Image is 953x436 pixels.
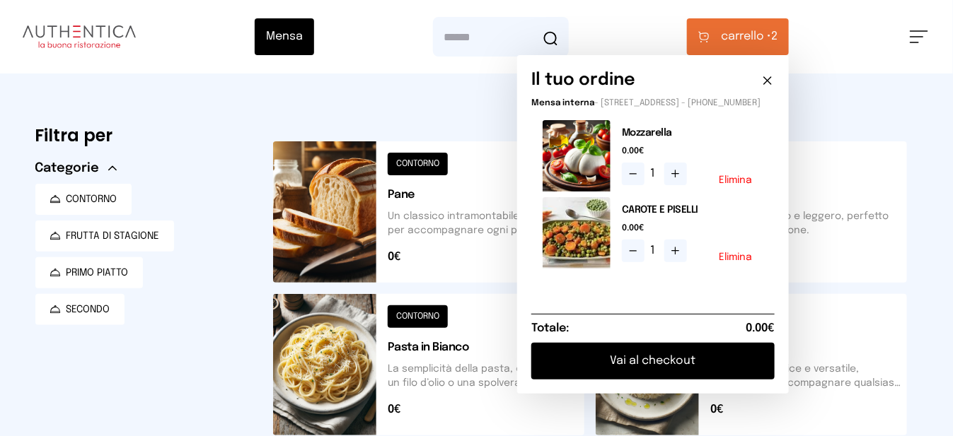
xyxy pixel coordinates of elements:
h6: Il tuo ordine [531,69,635,92]
button: SECONDO [35,294,125,325]
span: 1 [650,165,659,182]
span: 0.00€ [746,320,775,337]
button: CONTORNO [35,184,132,215]
span: Mensa interna [531,99,594,107]
span: Categorie [35,158,100,178]
button: Categorie [35,158,117,178]
button: Elimina [719,175,752,185]
span: PRIMO PIATTO [67,266,129,280]
img: logo.8f33a47.png [23,25,136,48]
span: 2 [721,28,778,45]
h2: Mozzarella [622,126,763,140]
span: 0.00€ [622,223,763,234]
span: 1 [650,242,659,259]
button: PRIMO PIATTO [35,257,143,288]
button: Mensa [255,18,314,55]
span: 0.00€ [622,146,763,157]
span: SECONDO [67,302,110,317]
img: media [543,120,611,192]
button: Vai al checkout [531,343,775,379]
img: media [543,197,611,269]
span: FRUTTA DI STAGIONE [67,229,160,243]
button: FRUTTA DI STAGIONE [35,220,174,252]
h2: CAROTE E PISELLI [622,203,763,217]
span: CONTORNO [67,192,117,206]
span: carrello • [721,28,771,45]
h6: Filtra per [35,124,250,147]
button: carrello •2 [687,18,789,55]
h6: Totale: [531,320,569,337]
p: - [STREET_ADDRESS] - [PHONE_NUMBER] [531,98,775,109]
button: Elimina [719,252,752,262]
